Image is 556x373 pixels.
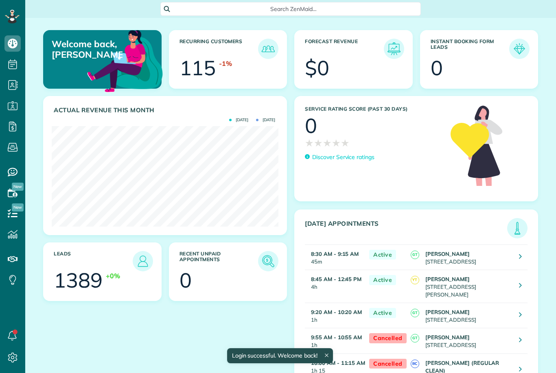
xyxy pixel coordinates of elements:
[305,244,365,270] td: 45m
[229,118,248,122] span: [DATE]
[305,153,374,161] a: Discover Service ratings
[369,275,396,285] span: Active
[305,106,442,112] h3: Service Rating score (past 30 days)
[425,309,470,315] strong: [PERSON_NAME]
[305,220,507,238] h3: [DATE] Appointments
[179,270,192,290] div: 0
[411,334,419,342] span: GT
[425,251,470,257] strong: [PERSON_NAME]
[106,271,120,281] div: +0%
[423,244,513,270] td: [STREET_ADDRESS]
[52,39,123,60] p: Welcome back, [PERSON_NAME]!
[314,136,323,150] span: ★
[431,39,510,59] h3: Instant Booking Form Leads
[369,308,396,318] span: Active
[179,58,216,78] div: 115
[369,359,407,369] span: Cancelled
[341,136,350,150] span: ★
[369,333,407,343] span: Cancelled
[423,328,513,353] td: [STREET_ADDRESS]
[179,251,258,271] h3: Recent unpaid appointments
[431,58,443,78] div: 0
[54,107,278,114] h3: Actual Revenue this month
[305,328,365,353] td: 1h
[311,309,362,315] strong: 9:20 AM - 10:20 AM
[386,41,402,57] img: icon_forecast_revenue-8c13a41c7ed35a8dcfafea3cbb826a0462acb37728057bba2d056411b612bbbe.png
[411,360,419,368] span: BC
[256,118,275,122] span: [DATE]
[311,334,362,340] strong: 9:55 AM - 10:55 AM
[305,58,329,78] div: $0
[311,276,361,282] strong: 8:45 AM - 12:45 PM
[305,39,384,59] h3: Forecast Revenue
[12,203,24,212] span: New
[179,39,258,59] h3: Recurring Customers
[305,116,317,136] div: 0
[369,250,396,260] span: Active
[54,251,133,271] h3: Leads
[54,270,103,290] div: 1389
[509,220,525,236] img: icon_todays_appointments-901f7ab196bb0bea1936b74009e4eb5ffbc2d2711fa7634e0d609ed5ef32b18b.png
[311,360,365,366] strong: 10:00 AM - 11:15 AM
[423,270,513,303] td: [STREET_ADDRESS][PERSON_NAME]
[425,276,470,282] strong: [PERSON_NAME]
[423,303,513,328] td: [STREET_ADDRESS]
[425,334,470,340] strong: [PERSON_NAME]
[219,59,232,68] div: -1%
[12,183,24,191] span: New
[312,153,374,161] p: Discover Service ratings
[305,136,314,150] span: ★
[411,276,419,284] span: YT
[260,41,276,57] img: icon_recurring_customers-cf858462ba22bcd05b5a5880d41d6543d210077de5bb9ebc9590e49fd87d84ed.png
[311,251,359,257] strong: 8:30 AM - 9:15 AM
[305,270,365,303] td: 4h
[411,309,419,317] span: GT
[305,303,365,328] td: 1h
[227,348,333,363] div: Login successful. Welcome back!
[511,41,528,57] img: icon_form_leads-04211a6a04a5b2264e4ee56bc0799ec3eb69b7e499cbb523a139df1d13a81ae0.png
[260,253,276,269] img: icon_unpaid_appointments-47b8ce3997adf2238b356f14209ab4cced10bd1f174958f3ca8f1d0dd7fffeee.png
[332,136,341,150] span: ★
[135,253,151,269] img: icon_leads-1bed01f49abd5b7fead27621c3d59655bb73ed531f8eeb49469d10e621d6b896.png
[85,21,164,100] img: dashboard_welcome-42a62b7d889689a78055ac9021e634bf52bae3f8056760290aed330b23ab8690.png
[411,251,419,259] span: GT
[323,136,332,150] span: ★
